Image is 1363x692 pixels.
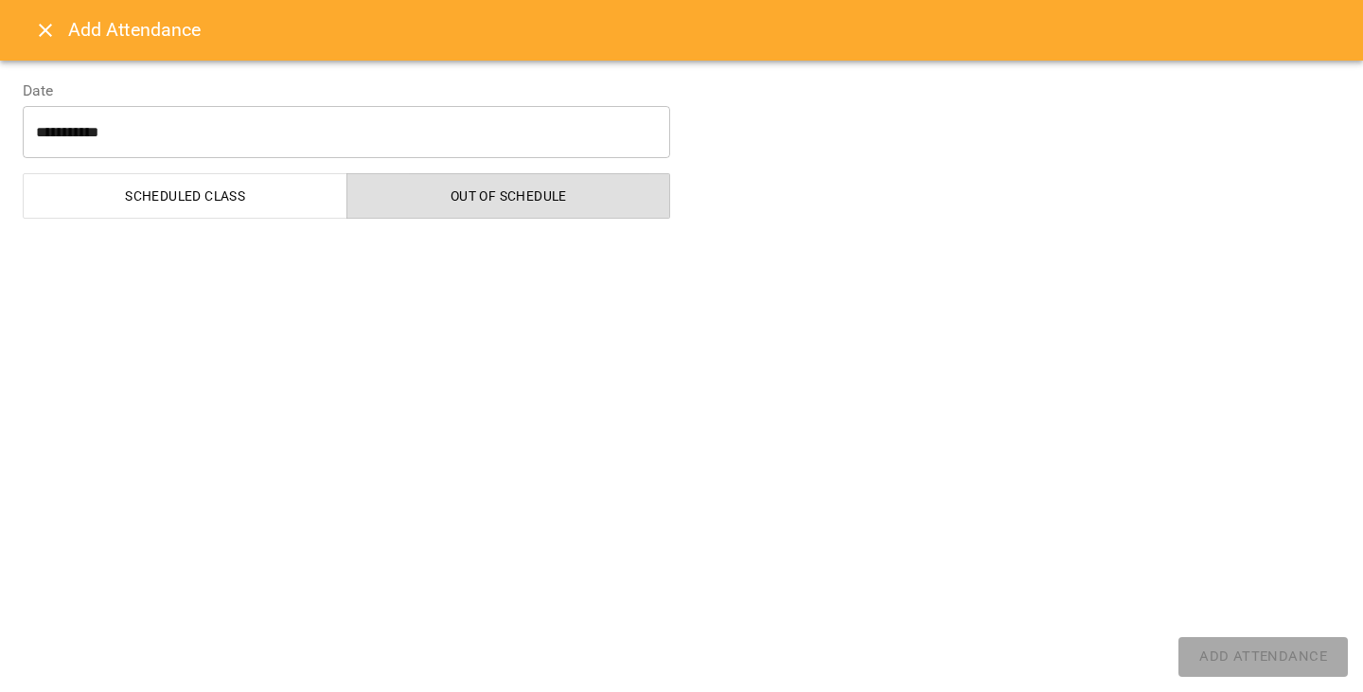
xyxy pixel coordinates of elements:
h6: Add Attendance [68,15,1340,44]
span: Scheduled class [35,185,336,207]
button: Out of Schedule [346,173,671,219]
button: Scheduled class [23,173,347,219]
button: Close [23,8,68,53]
label: Date [23,83,670,98]
span: Out of Schedule [359,185,660,207]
